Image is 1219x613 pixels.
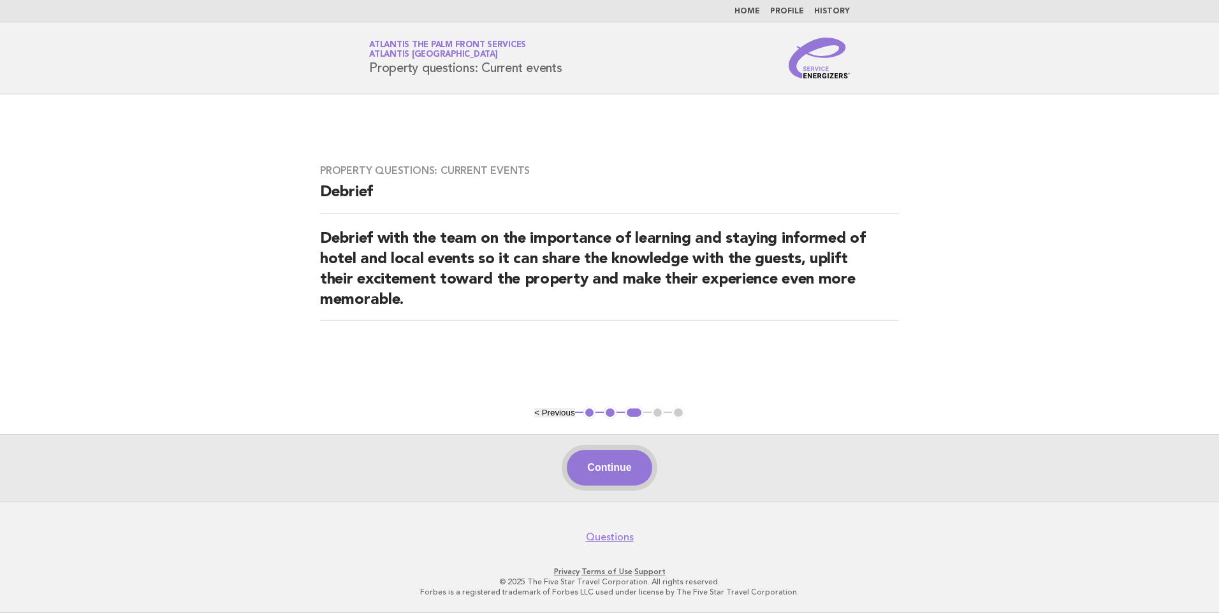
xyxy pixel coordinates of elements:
a: Profile [770,8,804,15]
h2: Debrief [320,182,899,213]
a: Atlantis The Palm Front ServicesAtlantis [GEOGRAPHIC_DATA] [369,41,526,59]
button: 3 [625,407,643,419]
a: Questions [586,531,634,544]
span: Atlantis [GEOGRAPHIC_DATA] [369,51,498,59]
button: 1 [583,407,596,419]
button: 2 [604,407,617,419]
a: History [814,8,850,15]
a: Support [634,567,666,576]
p: © 2025 The Five Star Travel Corporation. All rights reserved. [219,577,1000,587]
button: < Previous [534,408,574,417]
a: Privacy [554,567,580,576]
img: Service Energizers [789,38,850,78]
button: Continue [567,450,652,486]
p: Forbes is a registered trademark of Forbes LLC used under license by The Five Star Travel Corpora... [219,587,1000,597]
p: · · [219,566,1000,577]
h3: Property questions: Current events [320,164,899,177]
h1: Property questions: Current events [369,41,562,75]
h2: Debrief with the team on the importance of learning and staying informed of hotel and local event... [320,229,899,321]
a: Home [734,8,760,15]
a: Terms of Use [581,567,632,576]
